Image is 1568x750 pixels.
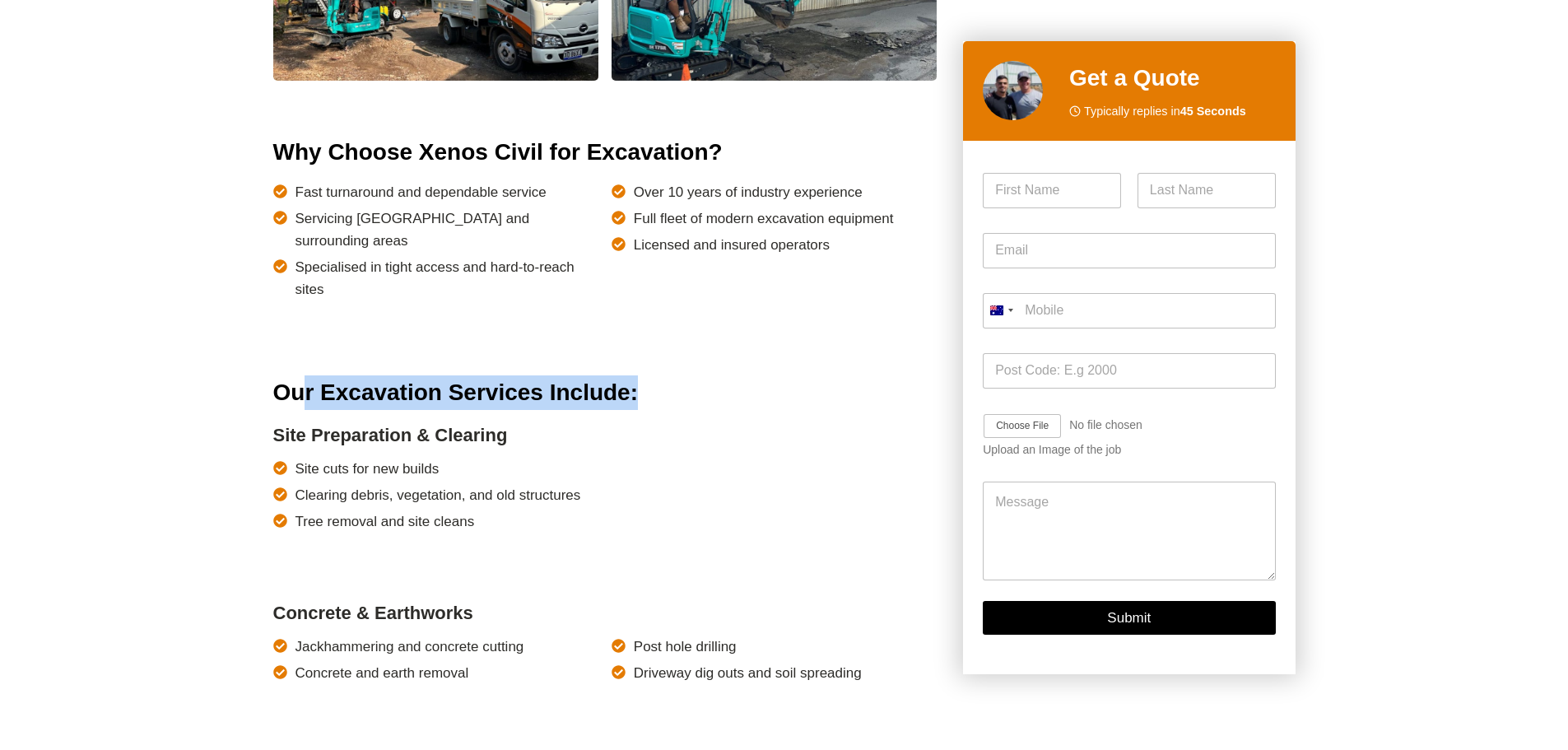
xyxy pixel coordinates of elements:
[983,293,1275,328] input: Mobile
[1069,61,1276,95] h2: Get a Quote
[983,293,1019,328] button: Selected country
[983,444,1275,458] div: Upload an Image of the job
[273,599,938,627] h4: Concrete & Earthworks
[983,353,1275,389] input: Post Code: E.g 2000
[295,207,598,252] span: Servicing [GEOGRAPHIC_DATA] and surrounding areas
[295,256,598,300] span: Specialised in tight access and hard-to-reach sites
[295,458,440,480] span: Site cuts for new builds
[273,375,938,410] h2: Our Excavation Services Include:
[295,636,524,658] span: Jackhammering and concrete cutting
[634,207,894,230] span: Full fleet of modern excavation equipment
[983,173,1121,208] input: First Name
[273,422,938,449] h4: Site Preparation & Clearing
[1138,173,1276,208] input: Last Name
[983,602,1275,636] button: Submit
[634,636,737,658] span: Post hole drilling
[295,484,581,506] span: Clearing debris, vegetation, and old structures
[295,181,547,203] span: Fast turnaround and dependable service
[1180,105,1246,118] strong: 45 Seconds
[295,662,469,684] span: Concrete and earth removal
[634,662,862,684] span: Driveway dig outs and soil spreading
[983,233,1275,268] input: Email
[634,181,863,203] span: Over 10 years of industry experience
[1084,102,1246,121] span: Typically replies in
[273,135,938,170] h2: Why Choose Xenos Civil for Excavation?
[295,510,475,533] span: Tree removal and site cleans
[634,234,830,256] span: Licensed and insured operators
